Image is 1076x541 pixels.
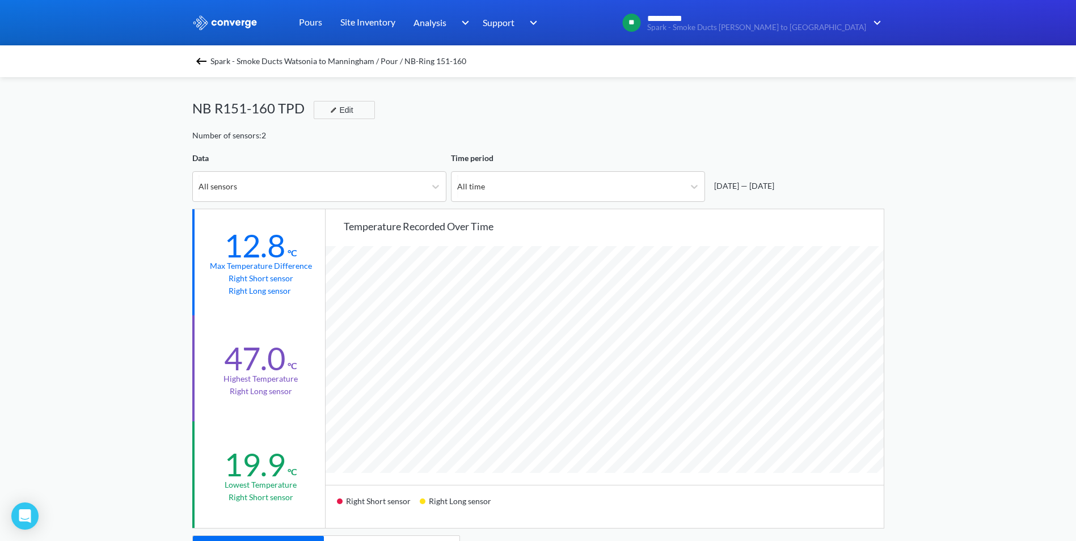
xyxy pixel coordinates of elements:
[344,218,884,234] div: Temperature recorded over time
[230,385,292,398] p: Right Long sensor
[420,492,500,519] div: Right Long sensor
[224,445,285,484] div: 19.9
[454,16,472,29] img: downArrow.svg
[229,285,293,297] p: Right Long sensor
[192,15,258,30] img: logo_ewhite.svg
[210,53,466,69] span: Spark - Smoke Ducts Watsonia to Manningham / Pour / NB-Ring 151-160
[330,107,337,113] img: edit-icon.svg
[314,101,375,119] button: Edit
[866,16,884,29] img: downArrow.svg
[710,180,774,192] div: [DATE] — [DATE]
[413,15,446,29] span: Analysis
[210,260,312,272] div: Max temperature difference
[11,502,39,530] div: Open Intercom Messenger
[483,15,514,29] span: Support
[451,152,705,164] div: Time period
[337,492,420,519] div: Right Short sensor
[647,23,866,32] span: Spark - Smoke Ducts [PERSON_NAME] to [GEOGRAPHIC_DATA]
[223,373,298,385] div: Highest temperature
[199,180,237,193] div: All sensors
[192,129,266,142] div: Number of sensors: 2
[192,152,446,164] div: Data
[195,54,208,68] img: backspace.svg
[225,479,297,491] div: Lowest temperature
[224,226,285,265] div: 12.8
[229,272,293,285] p: Right Short sensor
[224,339,285,378] div: 47.0
[326,103,355,117] div: Edit
[522,16,541,29] img: downArrow.svg
[457,180,485,193] div: All time
[192,98,314,119] div: NB R151-160 TPD
[229,491,293,504] p: Right Short sensor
